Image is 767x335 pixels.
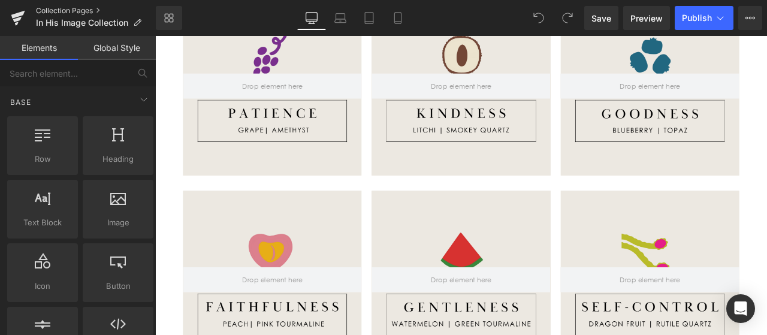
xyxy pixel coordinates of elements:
[78,36,156,60] a: Global Style
[726,294,755,323] div: Open Intercom Messenger
[11,153,74,165] span: Row
[86,216,150,229] span: Image
[630,12,663,25] span: Preview
[297,6,326,30] a: Desktop
[682,13,712,23] span: Publish
[86,153,150,165] span: Heading
[383,6,412,30] a: Mobile
[623,6,670,30] a: Preview
[527,6,551,30] button: Undo
[9,96,32,108] span: Base
[36,6,156,16] a: Collection Pages
[738,6,762,30] button: More
[156,6,182,30] a: New Library
[86,280,150,292] span: Button
[555,6,579,30] button: Redo
[326,6,355,30] a: Laptop
[675,6,733,30] button: Publish
[36,18,128,28] span: In His Image Collection
[591,12,611,25] span: Save
[11,216,74,229] span: Text Block
[355,6,383,30] a: Tablet
[11,280,74,292] span: Icon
